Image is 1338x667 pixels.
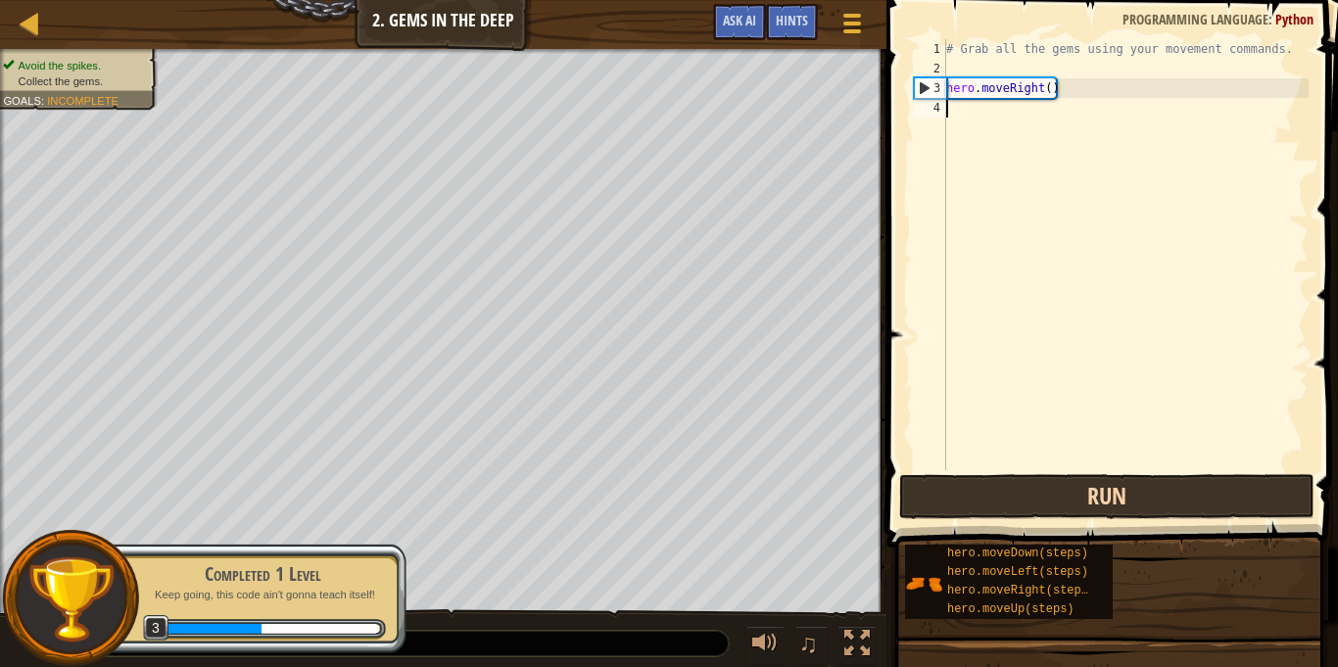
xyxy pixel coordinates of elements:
[723,11,756,29] span: Ask AI
[143,615,169,642] span: 3
[1268,10,1275,28] span: :
[3,73,146,89] li: Collect the gems.
[914,59,946,78] div: 2
[1123,10,1268,28] span: Programming language
[139,560,386,588] div: Completed 1 Level
[899,474,1314,519] button: Run
[837,626,877,666] button: Toggle fullscreen
[947,602,1075,616] span: hero.moveUp(steps)
[915,78,946,98] div: 3
[3,58,146,73] li: Avoid the spikes.
[947,584,1095,597] span: hero.moveRight(steps)
[19,59,101,71] span: Avoid the spikes.
[776,11,808,29] span: Hints
[41,94,47,107] span: :
[905,565,942,602] img: portrait.png
[794,626,828,666] button: ♫
[914,39,946,59] div: 1
[914,98,946,118] div: 4
[26,554,116,643] img: trophy.png
[798,629,818,658] span: ♫
[828,4,877,50] button: Show game menu
[19,74,104,87] span: Collect the gems.
[3,94,41,107] span: Goals
[47,94,119,107] span: Incomplete
[713,4,766,40] button: Ask AI
[947,565,1088,579] span: hero.moveLeft(steps)
[745,626,785,666] button: Adjust volume
[1275,10,1314,28] span: Python
[139,588,386,602] p: Keep going, this code ain't gonna teach itself!
[947,547,1088,560] span: hero.moveDown(steps)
